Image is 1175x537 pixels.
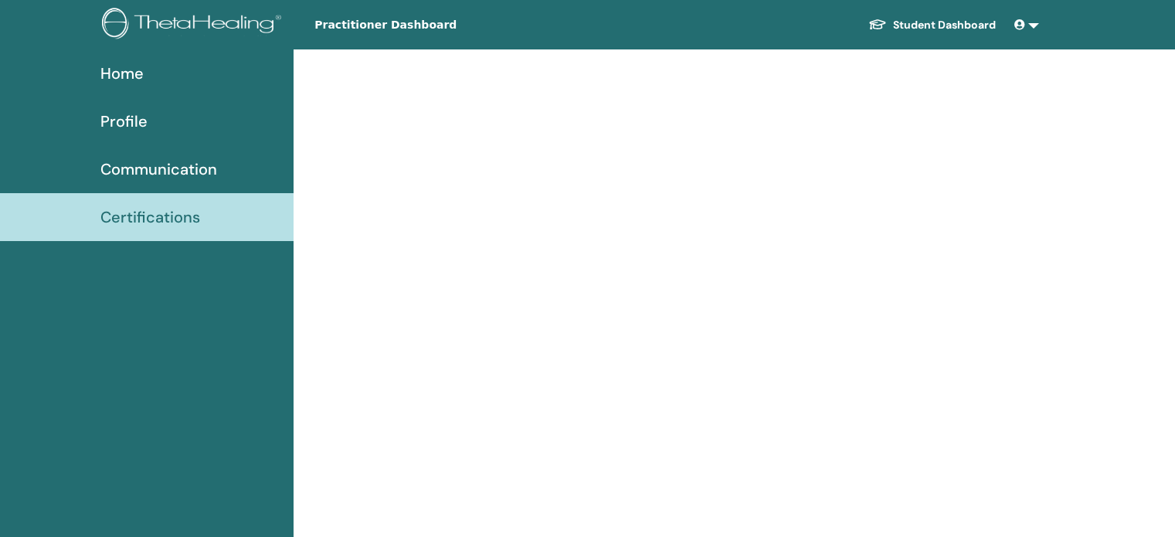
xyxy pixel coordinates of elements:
[102,8,287,42] img: logo.png
[100,158,217,181] span: Communication
[868,18,887,31] img: graduation-cap-white.svg
[856,11,1008,39] a: Student Dashboard
[100,62,144,85] span: Home
[100,110,148,133] span: Profile
[314,17,546,33] span: Practitioner Dashboard
[100,206,200,229] span: Certifications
